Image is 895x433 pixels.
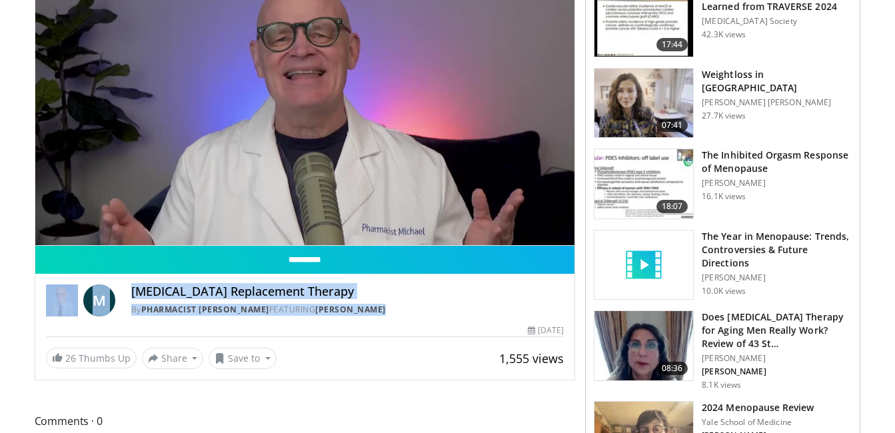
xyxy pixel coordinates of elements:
[702,29,746,40] p: 42.3K views
[65,352,76,364] span: 26
[656,362,688,375] span: 08:36
[702,286,746,296] p: 10.0K views
[702,417,814,428] p: Yale School of Medicine
[141,304,269,315] a: Pharmacist [PERSON_NAME]
[46,348,137,368] a: 26 Thumbs Up
[702,380,741,390] p: 8.1K views
[702,111,746,121] p: 27.7K views
[656,200,688,213] span: 18:07
[594,69,693,138] img: 9983fed1-7565-45be-8934-aef1103ce6e2.150x105_q85_crop-smart_upscale.jpg
[35,412,576,430] span: Comments 0
[702,68,852,95] h3: Weightloss in [GEOGRAPHIC_DATA]
[702,310,852,350] h3: Does [MEDICAL_DATA] Therapy for Aging Men Really Work? Review of 43 St…
[131,304,564,316] div: By FEATURING
[702,230,852,270] h3: The Year in Menopause: Trends, Controversies & Future Directions
[702,272,852,283] p: [PERSON_NAME]
[702,366,852,377] p: [PERSON_NAME]
[594,149,852,219] a: 18:07 The Inhibited Orgasm Response of Menopause [PERSON_NAME] 16.1K views
[46,284,78,316] img: Pharmacist Michael
[594,149,693,218] img: 283c0f17-5e2d-42ba-a87c-168d447cdba4.150x105_q85_crop-smart_upscale.jpg
[656,38,688,51] span: 17:44
[702,97,852,108] p: [PERSON_NAME] [PERSON_NAME]
[594,310,852,390] a: 08:36 Does [MEDICAL_DATA] Therapy for Aging Men Really Work? Review of 43 St… [PERSON_NAME] [PERS...
[702,353,852,364] p: [PERSON_NAME]
[656,119,688,132] span: 07:41
[594,230,852,300] a: The Year in Menopause: Trends, Controversies & Future Directions [PERSON_NAME] 10.0K views
[594,311,693,380] img: 4d4bce34-7cbb-4531-8d0c-5308a71d9d6c.150x105_q85_crop-smart_upscale.jpg
[315,304,386,315] a: [PERSON_NAME]
[594,230,693,300] img: video_placeholder_short.svg
[131,284,564,299] h4: [MEDICAL_DATA] Replacement Therapy
[702,191,746,202] p: 16.1K views
[142,348,204,369] button: Share
[209,348,277,369] button: Save to
[702,401,814,414] h3: 2024 Menopause Review
[83,284,115,316] a: M
[702,16,852,27] p: [MEDICAL_DATA] Society
[702,149,852,175] h3: The Inhibited Orgasm Response of Menopause
[499,350,564,366] span: 1,555 views
[528,324,564,336] div: [DATE]
[702,178,852,189] p: [PERSON_NAME]
[594,68,852,139] a: 07:41 Weightloss in [GEOGRAPHIC_DATA] [PERSON_NAME] [PERSON_NAME] 27.7K views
